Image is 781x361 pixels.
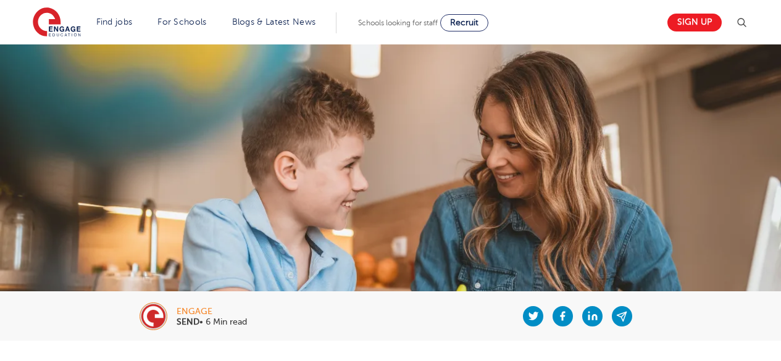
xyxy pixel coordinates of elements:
div: engage [177,307,247,316]
a: For Schools [157,17,206,27]
a: Sign up [667,14,722,31]
span: Recruit [450,18,478,27]
b: SEND [177,317,199,326]
a: Find jobs [96,17,133,27]
img: Engage Education [33,7,81,38]
a: Recruit [440,14,488,31]
span: Schools looking for staff [358,19,438,27]
p: • 6 Min read [177,318,247,326]
a: Blogs & Latest News [232,17,316,27]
